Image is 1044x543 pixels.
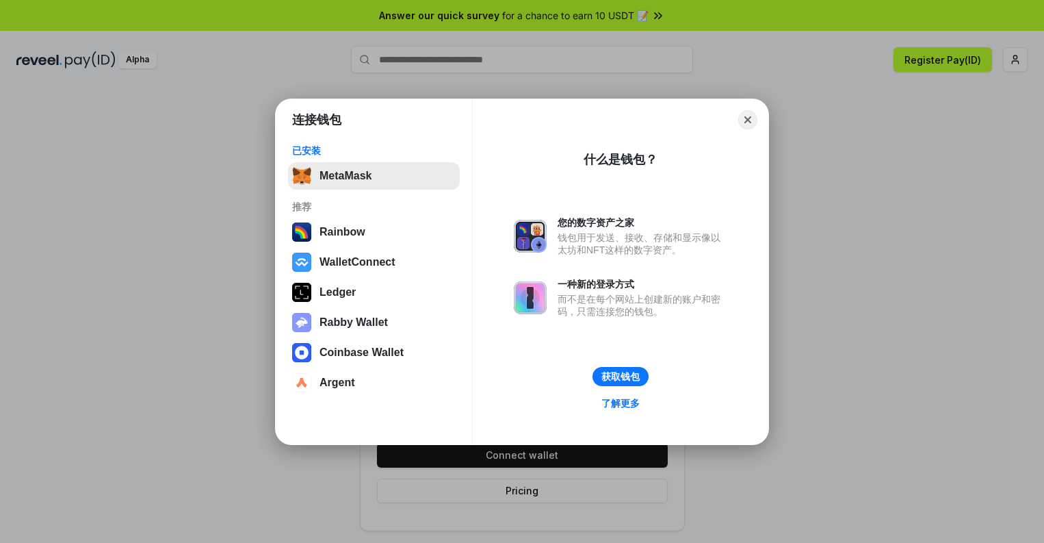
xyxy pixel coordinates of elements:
img: svg+xml,%3Csvg%20width%3D%2228%22%20height%3D%2228%22%20viewBox%3D%220%200%2028%2028%22%20fill%3D... [292,253,311,272]
img: svg+xml,%3Csvg%20xmlns%3D%22http%3A%2F%2Fwww.w3.org%2F2000%2Fsvg%22%20fill%3D%22none%22%20viewBox... [292,313,311,332]
div: 您的数字资产之家 [558,216,727,229]
div: 已安装 [292,144,456,157]
div: 什么是钱包？ [584,151,657,168]
div: 了解更多 [601,397,640,409]
div: 而不是在每个网站上创建新的账户和密码，只需连接您的钱包。 [558,293,727,318]
img: svg+xml,%3Csvg%20width%3D%2228%22%20height%3D%2228%22%20viewBox%3D%220%200%2028%2028%22%20fill%3D... [292,343,311,362]
img: svg+xml,%3Csvg%20xmlns%3D%22http%3A%2F%2Fwww.w3.org%2F2000%2Fsvg%22%20width%3D%2228%22%20height%3... [292,283,311,302]
button: Rabby Wallet [288,309,460,336]
button: Coinbase Wallet [288,339,460,366]
div: Argent [319,377,355,389]
div: 推荐 [292,201,456,213]
button: Close [738,110,757,129]
div: Rainbow [319,226,365,238]
div: Ledger [319,286,356,299]
img: svg+xml,%3Csvg%20width%3D%2228%22%20height%3D%2228%22%20viewBox%3D%220%200%2028%2028%22%20fill%3D... [292,373,311,392]
img: svg+xml,%3Csvg%20fill%3D%22none%22%20height%3D%2233%22%20viewBox%3D%220%200%2035%2033%22%20width%... [292,166,311,186]
button: Argent [288,369,460,396]
button: Ledger [288,279,460,306]
div: 获取钱包 [601,370,640,383]
button: WalletConnect [288,249,460,276]
div: Coinbase Wallet [319,346,404,359]
button: Rainbow [288,218,460,246]
div: 一种新的登录方式 [558,278,727,290]
div: Rabby Wallet [319,316,388,329]
button: MetaMask [288,162,460,190]
div: WalletConnect [319,256,395,268]
img: svg+xml,%3Csvg%20xmlns%3D%22http%3A%2F%2Fwww.w3.org%2F2000%2Fsvg%22%20fill%3D%22none%22%20viewBox... [514,281,547,314]
a: 了解更多 [593,394,648,412]
div: MetaMask [319,170,371,182]
div: 钱包用于发送、接收、存储和显示像以太坊和NFT这样的数字资产。 [558,231,727,256]
img: svg+xml,%3Csvg%20xmlns%3D%22http%3A%2F%2Fwww.w3.org%2F2000%2Fsvg%22%20fill%3D%22none%22%20viewBox... [514,220,547,253]
h1: 连接钱包 [292,112,341,128]
button: 获取钱包 [592,367,649,386]
img: svg+xml,%3Csvg%20width%3D%22120%22%20height%3D%22120%22%20viewBox%3D%220%200%20120%20120%22%20fil... [292,223,311,242]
